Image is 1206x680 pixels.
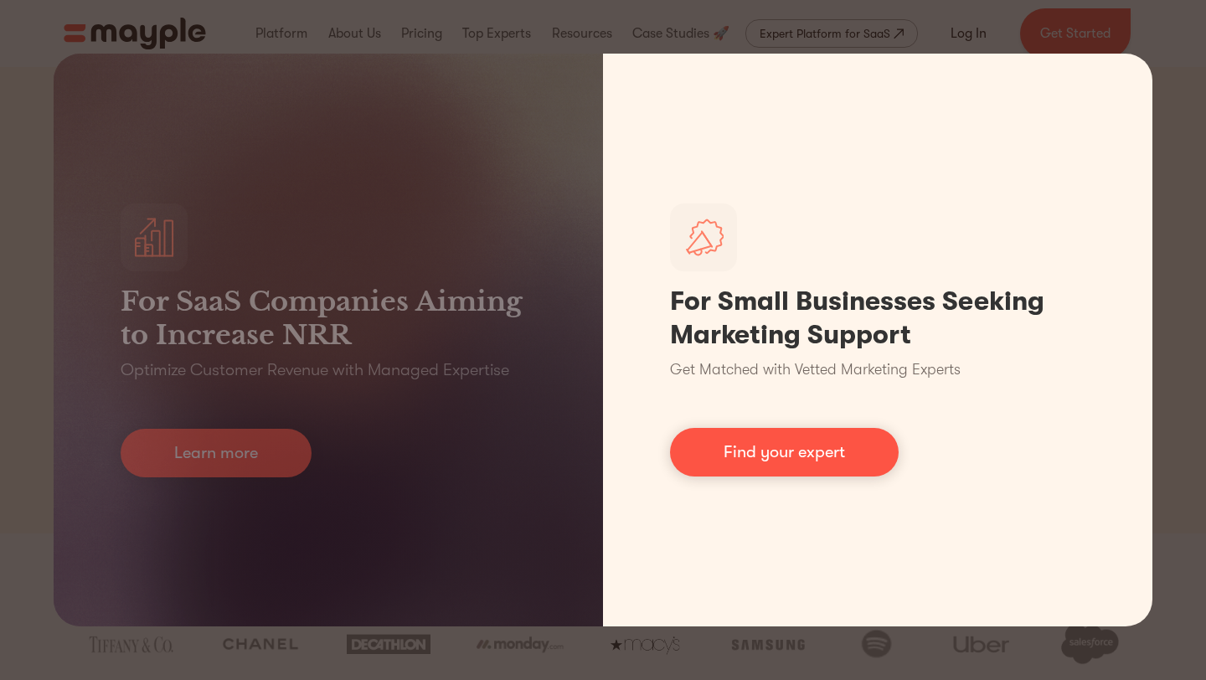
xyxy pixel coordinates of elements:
h3: For SaaS Companies Aiming to Increase NRR [121,285,536,352]
a: Learn more [121,429,312,477]
p: Optimize Customer Revenue with Managed Expertise [121,358,509,382]
a: Find your expert [670,428,899,477]
h1: For Small Businesses Seeking Marketing Support [670,285,1085,352]
p: Get Matched with Vetted Marketing Experts [670,358,961,381]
